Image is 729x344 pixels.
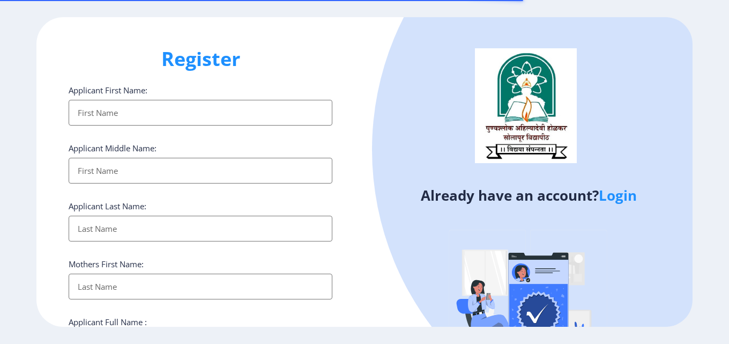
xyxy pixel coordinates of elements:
[69,100,332,126] input: First Name
[475,48,577,163] img: logo
[69,46,332,72] h1: Register
[69,317,147,338] label: Applicant Full Name : (As on marksheet)
[69,201,146,211] label: Applicant Last Name:
[69,216,332,241] input: Last Name
[69,274,332,299] input: Last Name
[373,187,685,204] h4: Already have an account?
[69,259,144,269] label: Mothers First Name:
[69,158,332,184] input: First Name
[69,85,147,96] label: Applicant First Name:
[599,186,637,205] a: Login
[69,143,157,153] label: Applicant Middle Name:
